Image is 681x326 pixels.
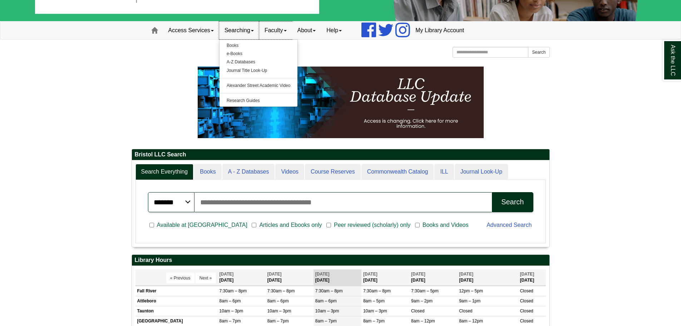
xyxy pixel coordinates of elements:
[457,269,518,286] th: [DATE]
[520,308,533,313] span: Closed
[219,42,298,50] a: Books
[363,318,385,323] span: 8am – 7pm
[314,269,361,286] th: [DATE]
[321,21,347,39] a: Help
[135,164,194,180] a: Search Everything
[219,58,298,66] a: A-Z Databases
[331,221,413,229] span: Peer reviewed (scholarly) only
[520,288,533,293] span: Closed
[219,97,298,105] a: Research Guides
[267,288,295,293] span: 7:30am – 8pm
[528,47,549,58] button: Search
[459,288,483,293] span: 12pm – 5pm
[518,269,546,286] th: [DATE]
[411,308,424,313] span: Closed
[292,21,321,39] a: About
[267,308,291,313] span: 10am – 3pm
[135,286,218,296] td: Fall River
[196,273,216,283] button: Next »
[455,164,508,180] a: Journal Look-Up
[194,164,221,180] a: Books
[154,221,250,229] span: Available at [GEOGRAPHIC_DATA]
[315,272,330,277] span: [DATE]
[411,272,425,277] span: [DATE]
[315,298,337,303] span: 8am – 6pm
[219,318,241,323] span: 8am – 7pm
[219,21,259,39] a: Searching
[492,192,533,212] button: Search
[256,221,325,229] span: Articles and Ebooks only
[163,21,219,39] a: Access Services
[198,67,484,138] img: HTML tutorial
[487,222,532,228] a: Advanced Search
[305,164,361,180] a: Course Reserves
[219,67,298,75] a: Journal Title Look-Up
[219,82,298,90] a: Alexander Street Academic Video
[363,288,391,293] span: 7:30am – 8pm
[363,308,387,313] span: 10am – 3pm
[132,255,549,266] h2: Library Hours
[219,272,234,277] span: [DATE]
[267,318,289,323] span: 8am – 7pm
[501,198,524,206] div: Search
[218,269,266,286] th: [DATE]
[219,298,241,303] span: 8am – 6pm
[520,298,533,303] span: Closed
[415,222,420,228] input: Books and Videos
[459,318,483,323] span: 8am – 12pm
[410,21,469,39] a: My Library Account
[222,164,275,180] a: A - Z Databases
[267,298,289,303] span: 8am – 6pm
[361,164,434,180] a: Commonwealth Catalog
[434,164,454,180] a: ILL
[135,296,218,306] td: Attleboro
[459,298,480,303] span: 9am – 1pm
[520,318,533,323] span: Closed
[315,308,339,313] span: 10am – 3pm
[166,273,194,283] button: « Previous
[267,272,282,277] span: [DATE]
[363,298,385,303] span: 8am – 5pm
[219,308,243,313] span: 10am – 3pm
[520,272,534,277] span: [DATE]
[252,222,256,228] input: Articles and Ebooks only
[219,50,298,58] a: e-Books
[363,272,377,277] span: [DATE]
[420,221,472,229] span: Books and Videos
[149,222,154,228] input: Available at [GEOGRAPHIC_DATA]
[132,149,549,160] h2: Bristol LLC Search
[459,272,473,277] span: [DATE]
[411,298,433,303] span: 9am – 2pm
[259,21,292,39] a: Faculty
[459,308,472,313] span: Closed
[409,269,457,286] th: [DATE]
[326,222,331,228] input: Peer reviewed (scholarly) only
[219,288,247,293] span: 7:30am – 8pm
[135,306,218,316] td: Taunton
[266,269,314,286] th: [DATE]
[361,269,409,286] th: [DATE]
[411,288,439,293] span: 7:30am – 5pm
[411,318,435,323] span: 8am – 12pm
[315,318,337,323] span: 8am – 7pm
[315,288,343,293] span: 7:30am – 8pm
[275,164,304,180] a: Videos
